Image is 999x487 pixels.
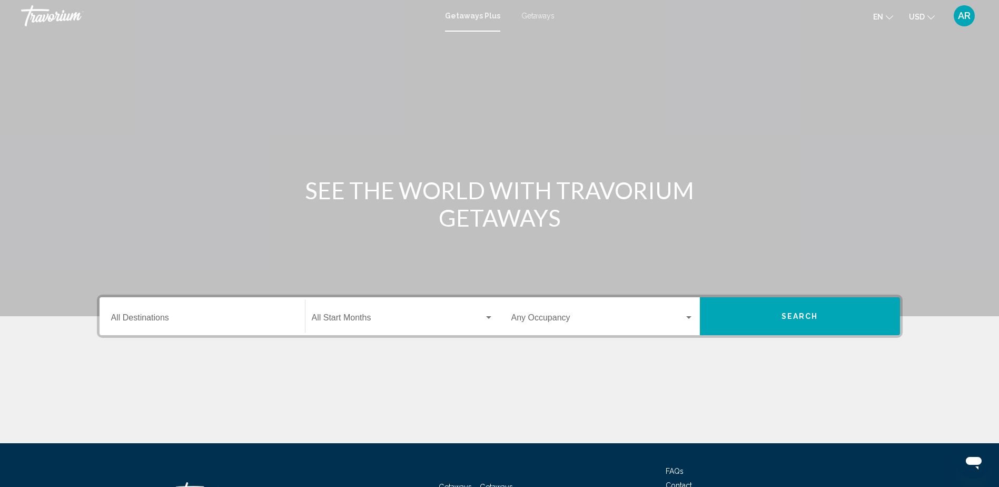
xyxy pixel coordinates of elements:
span: USD [909,13,925,21]
button: Change language [873,9,893,24]
iframe: Button to launch messaging window [957,445,991,479]
span: Search [782,313,818,321]
a: FAQs [666,467,684,475]
a: Getaways [521,12,555,20]
span: en [873,13,883,21]
button: Search [700,297,900,335]
span: AR [958,11,971,21]
button: Change currency [909,9,935,24]
a: Travorium [21,5,434,26]
button: User Menu [951,5,978,27]
div: Search widget [100,297,900,335]
h1: SEE THE WORLD WITH TRAVORIUM GETAWAYS [302,177,697,231]
a: Getaways Plus [445,12,500,20]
